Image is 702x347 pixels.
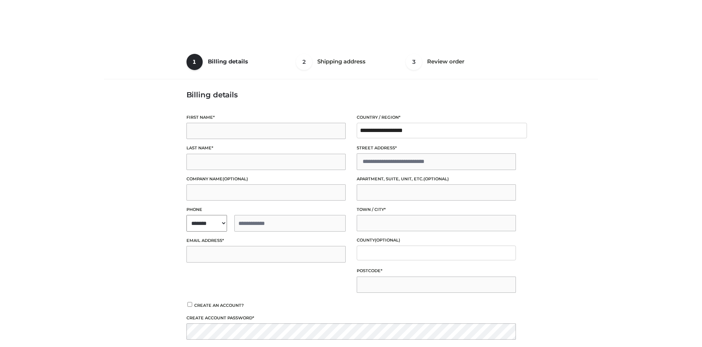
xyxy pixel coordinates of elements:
span: Billing details [208,58,248,65]
label: Apartment, suite, unit, etc. [357,176,516,183]
label: Company name [186,176,346,183]
span: (optional) [423,176,449,181]
input: Create an account? [186,302,193,307]
span: Create an account? [194,303,244,308]
span: (optional) [375,237,400,243]
span: (optional) [223,176,248,181]
span: 2 [296,54,312,70]
span: Shipping address [317,58,366,65]
label: Street address [357,145,516,152]
span: 3 [406,54,422,70]
label: Email address [186,237,346,244]
label: Last name [186,145,346,152]
span: 1 [186,54,203,70]
label: Postcode [357,267,516,274]
label: Town / City [357,206,516,213]
label: Phone [186,206,346,213]
h3: Billing details [186,90,516,99]
span: Review order [427,58,464,65]
label: Create account password [186,315,516,322]
label: Country / Region [357,114,516,121]
label: County [357,237,516,244]
label: First name [186,114,346,121]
